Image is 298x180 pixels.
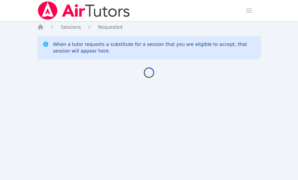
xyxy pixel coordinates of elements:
[37,1,130,20] img: Air Tutors
[37,24,261,30] nav: Breadcrumb
[61,24,81,30] a: Sessions
[98,24,122,30] a: Requested
[53,41,256,54] div: When a tutor requests a substitute for a session that you are eligible to accept, that session wi...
